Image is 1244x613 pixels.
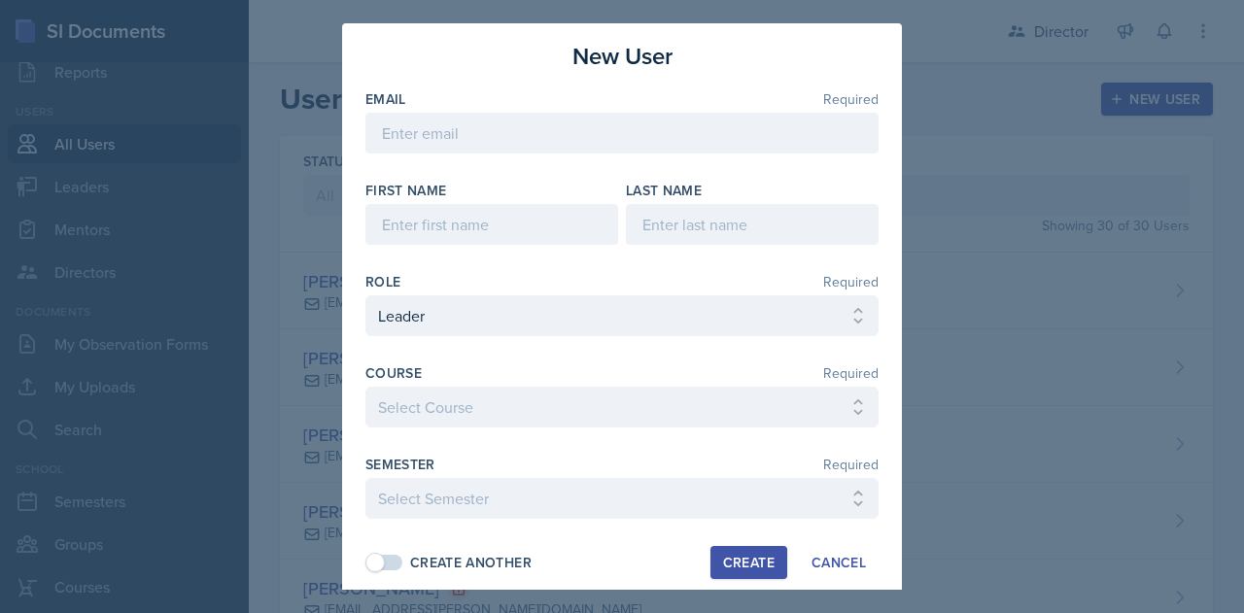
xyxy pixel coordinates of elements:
[823,275,879,289] span: Required
[723,555,775,570] div: Create
[799,546,879,579] button: Cancel
[365,181,447,200] label: First Name
[823,458,879,471] span: Required
[365,455,435,474] label: Semester
[626,204,879,245] input: Enter last name
[365,89,406,109] label: Email
[410,553,532,573] div: Create Another
[823,366,879,380] span: Required
[365,272,400,291] label: Role
[365,113,879,153] input: Enter email
[572,39,673,74] h3: New User
[365,363,422,383] label: Course
[626,181,702,200] label: Last Name
[710,546,787,579] button: Create
[365,204,618,245] input: Enter first name
[823,92,879,106] span: Required
[812,555,866,570] div: Cancel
